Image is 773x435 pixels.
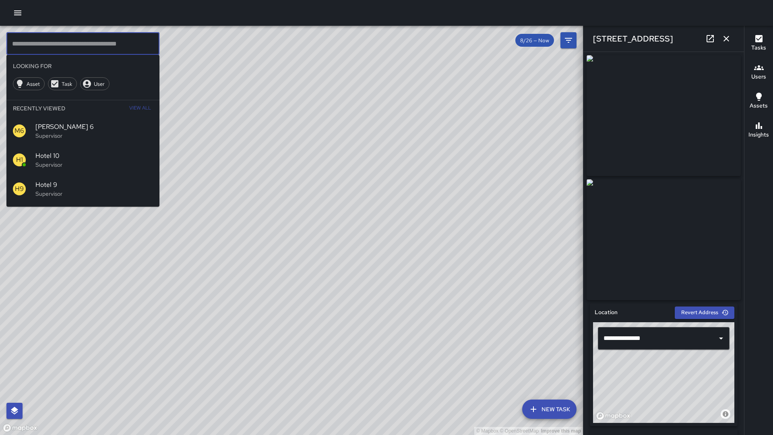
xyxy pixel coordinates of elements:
[14,126,24,136] p: M6
[560,32,577,48] button: Filters
[595,308,618,317] h6: Location
[744,87,773,116] button: Assets
[744,29,773,58] button: Tasks
[587,55,741,176] img: request_images%2F30be58e0-8362-11f0-9cae-1d6a5cdc871c
[750,101,768,110] h6: Assets
[6,145,159,174] div: H1Hotel 10Supervisor
[35,180,153,190] span: Hotel 9
[22,81,44,87] span: Asset
[89,81,109,87] span: User
[744,58,773,87] button: Users
[13,77,45,90] div: Asset
[127,100,153,116] button: View All
[129,102,151,115] span: View All
[35,161,153,169] p: Supervisor
[715,333,727,344] button: Open
[35,122,153,132] span: [PERSON_NAME] 6
[15,184,24,194] p: H9
[748,130,769,139] h6: Insights
[751,43,766,52] h6: Tasks
[593,32,673,45] h6: [STREET_ADDRESS]
[522,400,577,419] button: New Task
[675,307,734,319] button: Revert Address
[751,72,766,81] h6: Users
[57,81,76,87] span: Task
[35,132,153,140] p: Supervisor
[16,155,23,165] p: H1
[6,174,159,203] div: H9Hotel 9Supervisor
[35,190,153,198] p: Supervisor
[587,179,741,300] img: request_images%2F3232d070-8362-11f0-9cae-1d6a5cdc871c
[515,37,554,44] span: 8/26 — Now
[744,116,773,145] button: Insights
[6,116,159,145] div: M6[PERSON_NAME] 6Supervisor
[48,77,77,90] div: Task
[80,77,110,90] div: User
[6,100,159,116] li: Recently Viewed
[6,58,159,74] li: Looking For
[35,151,153,161] span: Hotel 10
